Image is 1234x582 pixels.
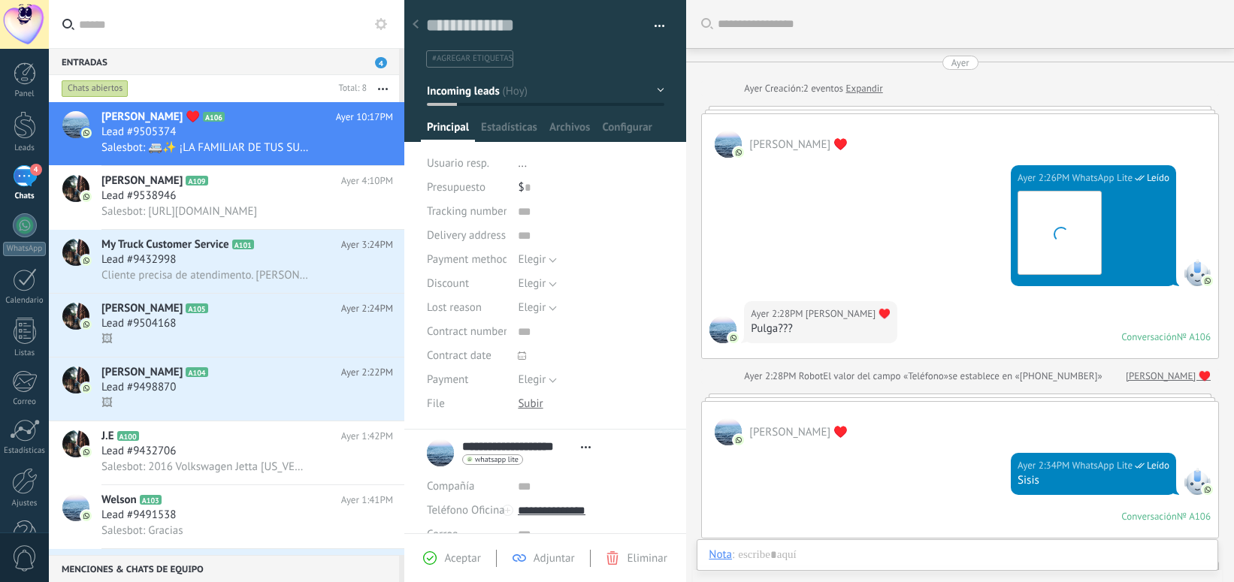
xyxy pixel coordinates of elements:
span: Delivery address [427,230,506,241]
div: Total: 8 [333,81,367,96]
span: Estadísticas [481,120,537,142]
div: Ayer [744,81,764,96]
button: Elegir [518,272,557,296]
div: Usuario resp. [427,152,507,176]
div: File [427,392,507,416]
span: Contract number [427,326,507,337]
div: Leads [3,143,47,153]
div: Delivery address [427,224,507,248]
span: J.E [101,429,114,444]
span: Carolina Gonzalez ♥️ [715,131,742,158]
span: Ayer 3:24PM [341,237,393,252]
span: #agregar etiquetas [432,53,513,64]
div: Ayer [951,56,969,70]
a: avatariconWelsonA103Ayer 1:41PMLead #9491538Salesbot: Gracias [49,485,404,548]
img: icon [81,511,92,521]
span: Configurar [602,120,652,142]
div: Sisis [1018,473,1169,488]
span: Carolina Gonzalez ♥️ [749,425,847,439]
span: 🖼 [101,332,113,346]
span: A106 [203,112,225,122]
span: Tracking number [427,206,507,217]
span: Lost reason [427,302,482,313]
div: № A106 [1177,330,1211,343]
span: Payment method [427,254,509,265]
span: Cliente precisa de atendimento. [PERSON_NAME] [PHONE_NUMBER] [101,268,310,282]
span: Archivos [549,120,590,142]
span: El valor del campo «Teléfono» [823,369,948,384]
span: Lead #9432706 [101,444,176,459]
span: Lead #9505374 [101,125,176,140]
span: A103 [140,495,162,505]
span: [PERSON_NAME] [101,301,183,316]
div: Ayer 2:26PM [1018,170,1072,185]
div: Estadísticas [3,446,47,456]
span: : [732,547,734,562]
div: Conversación [1121,330,1177,343]
div: Entradas [49,48,399,75]
div: Compañía [427,475,507,499]
span: Elegir [518,372,546,387]
span: Elegir [518,300,546,315]
span: WhatsApp Lite [1184,468,1211,495]
div: Pulga??? [751,321,891,336]
span: WhatsApp Lite [1072,170,1133,185]
span: Usuario resp. [427,156,489,170]
span: A109 [186,176,207,185]
span: 2 eventos [803,81,843,96]
div: Calendario [3,296,47,306]
span: My Truck Customer Service [101,237,229,252]
a: avataricon[PERSON_NAME]A104Ayer 2:22PMLead #9498870🖼 [49,357,404,421]
div: Ayer 2:34PM [1018,458,1072,473]
span: A100 [117,431,139,441]
span: Ayer 2:24PM [341,301,393,316]
span: Principal [427,120,469,142]
span: Elegir [518,276,546,291]
img: com.amocrm.amocrmwa.svg [1202,484,1213,495]
div: Correo [3,397,47,407]
a: avatariconMy Truck Customer ServiceA101Ayer 3:24PMLead #9432998Cliente precisa de atendimento. [P... [49,230,404,293]
span: 4 [30,164,42,176]
img: icon [81,191,92,202]
span: se establece en «[PHONE_NUMBER]» [948,369,1102,384]
span: Lead #9432998 [101,252,176,267]
button: Teléfono Oficina [427,499,505,523]
button: Correo [427,523,458,547]
div: Ayer 2:28PM [751,306,805,321]
div: Presupuesto [427,176,507,200]
div: № A106 [1177,510,1211,523]
div: Discount [427,272,507,296]
span: Eliminar [627,551,667,565]
div: Ayer 2:28PM [744,369,798,384]
span: Leído [1147,458,1169,473]
span: Teléfono Oficina [427,503,505,517]
span: Carolina Gonzalez ♥️ [806,306,891,321]
button: Elegir [518,296,557,320]
span: Lead #9491538 [101,508,176,523]
img: icon [81,319,92,330]
a: avataricon[PERSON_NAME] ♥️A106Ayer 10:17PMLead #9505374Salesbot: 🚐✨ ¡LA FAMILIAR DE TUS SUEÑOS TE... [49,102,404,165]
span: [PERSON_NAME] ♥️ [101,110,200,125]
span: [PERSON_NAME] [101,173,183,188]
span: File [427,398,445,409]
img: com.amocrm.amocrmwa.svg [728,333,739,343]
span: Payment [427,374,468,385]
div: Menciones & Chats de equipo [49,555,399,582]
span: Carolina Gonzalez ♥️ [715,418,742,445]
span: ... [518,156,527,170]
a: avataricon[PERSON_NAME]A109Ayer 4:10PMLead #9538946Salesbot: [URL][DOMAIN_NAME] [49,166,404,229]
img: icon [81,255,92,266]
span: Ayer 2:22PM [341,365,393,380]
div: Lost reason [427,296,507,320]
span: [PERSON_NAME] [101,365,183,380]
img: icon [81,383,92,394]
span: A105 [186,303,207,313]
div: Chats abiertos [62,80,129,98]
span: WhatsApp Lite [1184,259,1211,286]
div: Conversación [1121,510,1177,523]
span: Salesbot: 🚐✨ ¡LA FAMILIAR DE TUS SUEÑOS TE ESTÁ ESPERANDO! ✨🚐 🔥 CHRYSLER PACIFICA 2022 – TOURING ... [101,140,310,155]
div: Payment method [427,248,507,272]
img: com.amocrm.amocrmwa.svg [733,147,744,158]
img: icon [81,128,92,138]
span: Presupuesto [427,180,485,195]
